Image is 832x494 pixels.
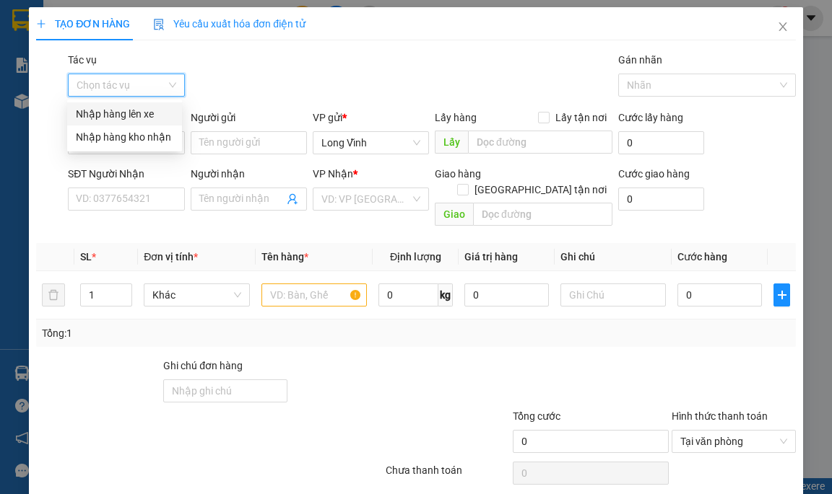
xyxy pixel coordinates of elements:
span: plus [774,289,789,301]
span: kg [438,283,453,306]
div: Nhập hàng kho nhận [67,125,182,149]
div: Tổng: 1 [42,325,322,341]
span: Lấy tận nơi [550,110,612,125]
span: Tổng cước [513,410,560,422]
span: Khác [152,284,241,306]
label: Ghi chú đơn hàng [163,360,243,371]
input: Ghi Chú [560,283,667,306]
div: Người gửi [191,110,307,125]
span: Lấy hàng [435,112,477,123]
span: Cước hàng [677,251,727,263]
span: VP Nhận [313,168,353,180]
span: Định lượng [390,251,441,263]
input: Cước lấy hàng [618,131,704,154]
span: Giao [435,203,473,226]
label: Cước lấy hàng [618,112,683,123]
span: Giao hàng [435,168,481,180]
th: Ghi chú [555,243,672,271]
span: Giá trị hàng [464,251,518,263]
div: Nhập hàng kho nhận [76,129,173,145]
label: Tác vụ [68,54,97,66]
span: Lấy [435,131,468,154]
span: Đơn vị tính [144,251,198,263]
input: 0 [464,283,549,306]
span: plus [36,19,46,29]
span: Long Vĩnh [321,132,420,154]
label: Gán nhãn [618,54,662,66]
div: Chưa thanh toán [384,462,511,488]
button: Close [763,7,803,48]
div: Người nhận [191,166,307,182]
label: Cước giao hàng [618,168,690,180]
span: close [777,21,789,32]
div: Nhập hàng lên xe [76,106,173,122]
input: VD: Bàn, Ghế [261,283,368,306]
input: Dọc đường [468,131,612,154]
div: SĐT Người Nhận [68,166,184,182]
span: Yêu cầu xuất hóa đơn điện tử [153,18,305,30]
span: [GEOGRAPHIC_DATA] tận nơi [469,182,612,198]
span: TẠO ĐƠN HÀNG [36,18,130,30]
input: Cước giao hàng [618,188,704,211]
div: VP gửi [313,110,429,125]
span: Tại văn phòng [680,431,787,452]
button: delete [42,283,65,306]
span: SL [80,251,92,263]
span: Tên hàng [261,251,308,263]
input: Ghi chú đơn hàng [163,379,287,402]
input: Dọc đường [473,203,612,226]
span: user-add [287,193,298,205]
img: icon [153,19,165,30]
div: Nhập hàng lên xe [67,102,182,125]
label: Hình thức thanh toán [672,410,768,422]
button: plus [773,283,789,306]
